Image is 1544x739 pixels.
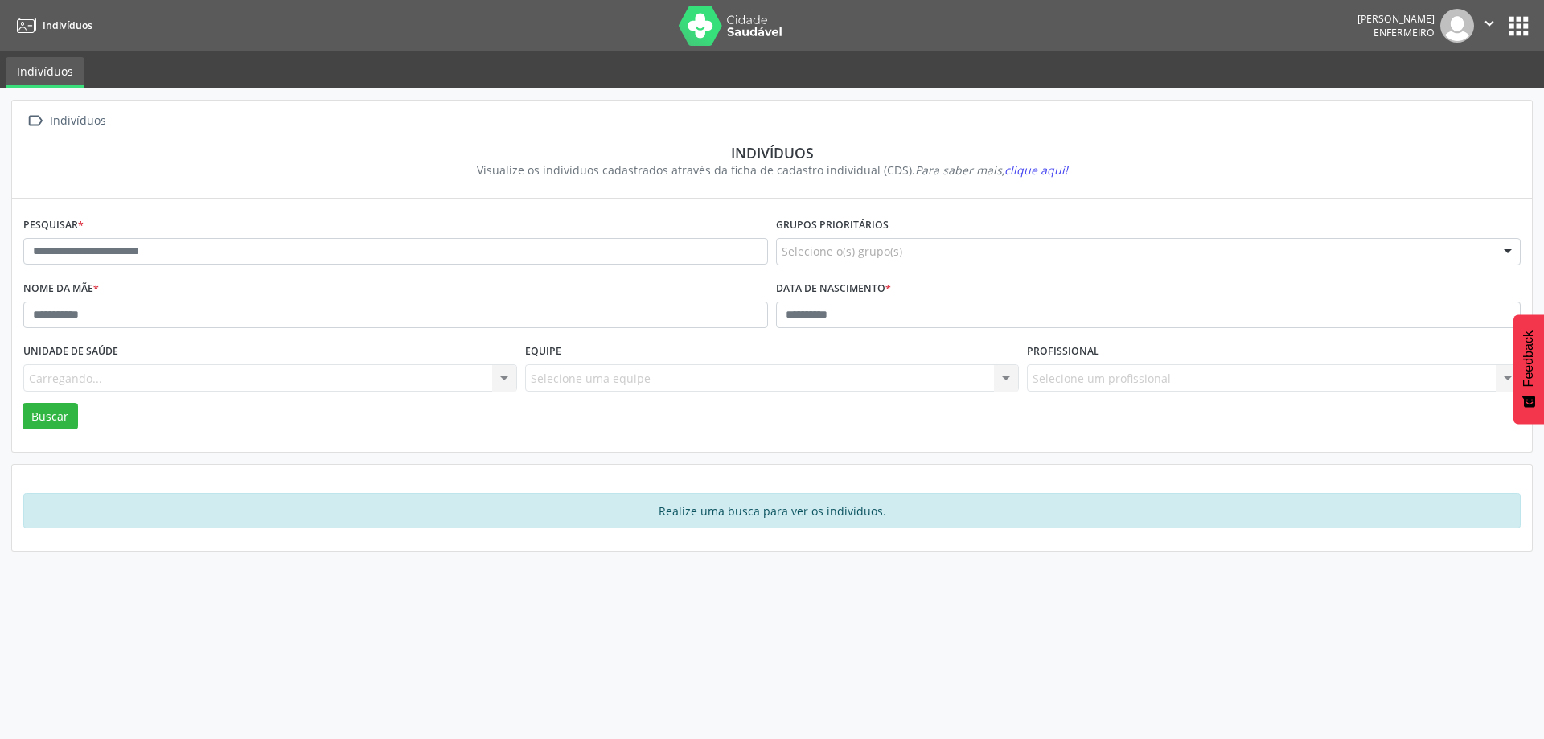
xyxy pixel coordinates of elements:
i:  [1480,14,1498,32]
div: Indivíduos [47,109,109,133]
button:  [1474,9,1505,43]
i: Para saber mais, [915,162,1068,178]
a:  Indivíduos [23,109,109,133]
label: Grupos prioritários [776,213,889,238]
button: apps [1505,12,1533,40]
label: Data de nascimento [776,277,891,302]
a: Indivíduos [11,12,92,39]
div: [PERSON_NAME] [1357,12,1435,26]
label: Unidade de saúde [23,339,118,364]
a: Indivíduos [6,57,84,88]
div: Realize uma busca para ver os indivíduos. [23,493,1521,528]
span: Feedback [1521,330,1536,387]
span: Indivíduos [43,18,92,32]
img: img [1440,9,1474,43]
div: Visualize os indivíduos cadastrados através da ficha de cadastro individual (CDS). [35,162,1509,179]
span: Enfermeiro [1374,26,1435,39]
button: Feedback - Mostrar pesquisa [1513,314,1544,424]
span: clique aqui! [1004,162,1068,178]
i:  [23,109,47,133]
div: Indivíduos [35,144,1509,162]
label: Profissional [1027,339,1099,364]
span: Selecione o(s) grupo(s) [782,243,902,260]
label: Pesquisar [23,213,84,238]
label: Nome da mãe [23,277,99,302]
button: Buscar [23,403,78,430]
label: Equipe [525,339,561,364]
